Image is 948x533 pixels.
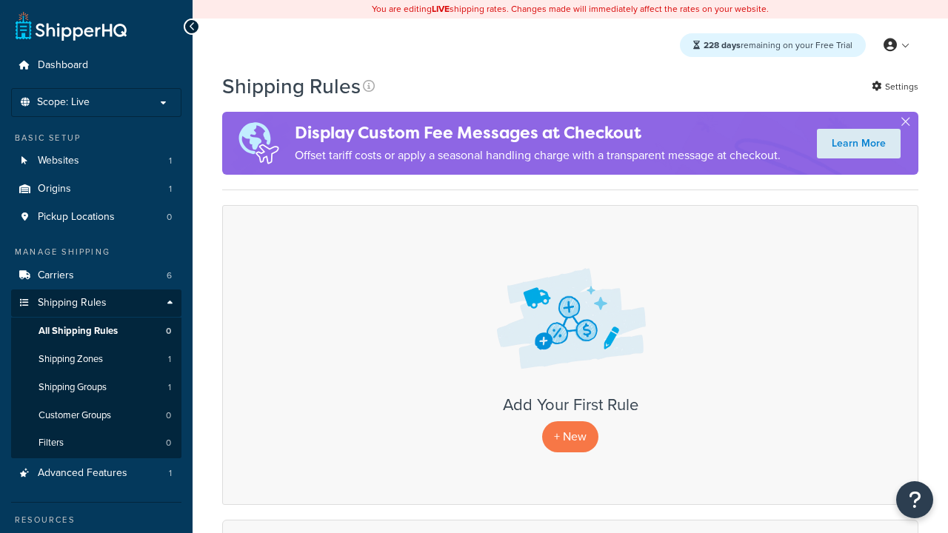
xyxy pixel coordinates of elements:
img: duties-banner-06bc72dcb5fe05cb3f9472aba00be2ae8eb53ab6f0d8bb03d382ba314ac3c341.png [222,112,295,175]
span: Scope: Live [37,96,90,109]
span: Carriers [38,269,74,282]
li: Shipping Rules [11,289,181,458]
span: 1 [168,353,171,366]
li: Customer Groups [11,402,181,429]
span: 6 [167,269,172,282]
div: Basic Setup [11,132,181,144]
h4: Display Custom Fee Messages at Checkout [295,121,781,145]
b: LIVE [432,2,450,16]
li: Shipping Groups [11,374,181,401]
span: Shipping Groups [39,381,107,394]
li: Advanced Features [11,460,181,487]
span: Shipping Rules [38,297,107,309]
a: Websites 1 [11,147,181,175]
span: All Shipping Rules [39,325,118,338]
div: remaining on your Free Trial [680,33,866,57]
a: Settings [872,76,918,97]
span: Dashboard [38,59,88,72]
span: 0 [166,437,171,449]
div: Manage Shipping [11,246,181,258]
a: Shipping Rules [11,289,181,317]
a: Filters 0 [11,429,181,457]
span: Filters [39,437,64,449]
a: Origins 1 [11,175,181,203]
a: Learn More [817,129,901,158]
li: Filters [11,429,181,457]
li: Shipping Zones [11,346,181,373]
a: Shipping Groups 1 [11,374,181,401]
span: 1 [169,155,172,167]
span: Pickup Locations [38,211,115,224]
a: Carriers 6 [11,262,181,289]
span: Customer Groups [39,409,111,422]
p: Offset tariff costs or apply a seasonal handling charge with a transparent message at checkout. [295,145,781,166]
button: Open Resource Center [896,481,933,518]
p: + New [542,421,598,452]
a: Advanced Features 1 [11,460,181,487]
span: 1 [169,183,172,195]
span: 1 [168,381,171,394]
span: Websites [38,155,79,167]
span: 0 [166,325,171,338]
li: All Shipping Rules [11,318,181,345]
a: Customer Groups 0 [11,402,181,429]
a: Pickup Locations 0 [11,204,181,231]
h3: Add Your First Rule [238,396,903,414]
a: ShipperHQ Home [16,11,127,41]
span: 0 [166,409,171,422]
li: Websites [11,147,181,175]
span: Origins [38,183,71,195]
span: 1 [169,467,172,480]
a: Shipping Zones 1 [11,346,181,373]
h1: Shipping Rules [222,72,361,101]
li: Origins [11,175,181,203]
span: 0 [167,211,172,224]
span: Advanced Features [38,467,127,480]
li: Pickup Locations [11,204,181,231]
a: All Shipping Rules 0 [11,318,181,345]
li: Carriers [11,262,181,289]
strong: 228 days [704,38,741,52]
span: Shipping Zones [39,353,103,366]
a: Dashboard [11,52,181,79]
div: Resources [11,514,181,526]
